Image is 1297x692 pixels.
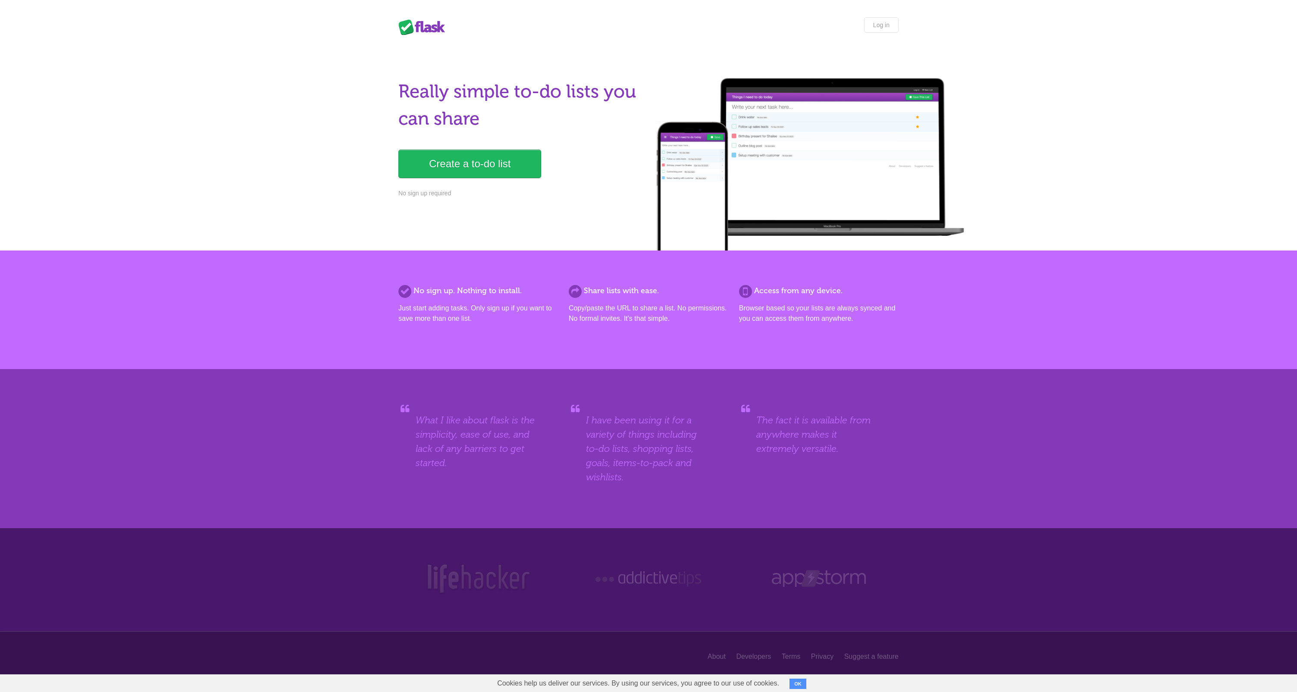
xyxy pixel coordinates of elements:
blockquote: What I like about flask is the simplicity, ease of use, and lack of any barriers to get started. [416,413,541,470]
blockquote: The fact it is available from anywhere makes it extremely versatile. [756,413,881,456]
a: Terms [782,648,801,665]
h1: Really simple to-do lists you can share [398,78,643,132]
span: Cookies help us deliver our services. By using our services, you agree to our use of cookies. [489,675,788,692]
a: Developers [736,648,771,665]
p: Browser based so your lists are always synced and you can access them from anywhere. [739,303,899,324]
img: Web Appstorm [772,563,866,595]
h2: No sign up. Nothing to install. [398,285,558,297]
h2: Share lists with ease. [569,285,728,297]
a: About [708,648,726,665]
p: Just start adding tasks. Only sign up if you want to save more than one list. [398,303,558,324]
button: OK [789,679,806,689]
div: Flask Lists [398,19,450,35]
p: Copy/paste the URL to share a list. No permissions. No formal invites. It's that simple. [569,303,728,324]
a: Log in [864,17,899,33]
blockquote: I have been using it for a variety of things including to-do lists, shopping lists, goals, items-... [586,413,711,484]
a: Suggest a feature [844,648,899,665]
p: No sign up required [398,189,643,198]
img: Lifehacker [425,563,531,595]
a: Create a to-do list [398,150,541,178]
a: Privacy [811,648,833,665]
h2: Access from any device. [739,285,899,297]
img: Addictive Tips [593,563,703,595]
